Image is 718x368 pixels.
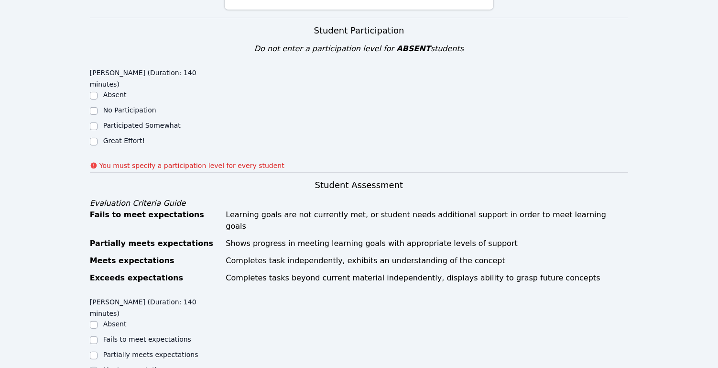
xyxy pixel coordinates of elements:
[103,351,198,358] label: Partially meets expectations
[90,272,220,284] div: Exceeds expectations
[103,91,127,99] label: Absent
[103,122,181,129] label: Participated Somewhat
[396,44,430,53] span: ABSENT
[90,255,220,267] div: Meets expectations
[226,238,628,249] div: Shows progress in meeting learning goals with appropriate levels of support
[90,238,220,249] div: Partially meets expectations
[90,209,220,232] div: Fails to meet expectations
[226,272,628,284] div: Completes tasks beyond current material independently, displays ability to grasp future concepts
[226,209,628,232] div: Learning goals are not currently met, or student needs additional support in order to meet learni...
[90,178,629,192] h3: Student Assessment
[103,320,127,328] label: Absent
[103,335,191,343] label: Fails to meet expectations
[90,43,629,55] div: Do not enter a participation level for students
[226,255,628,267] div: Completes task independently, exhibits an understanding of the concept
[103,106,156,114] label: No Participation
[90,64,225,90] legend: [PERSON_NAME] (Duration: 140 minutes)
[90,24,629,37] h3: Student Participation
[99,161,284,170] p: You must specify a participation level for every student
[90,293,225,319] legend: [PERSON_NAME] (Duration: 140 minutes)
[103,137,145,145] label: Great Effort!
[90,198,629,209] div: Evaluation Criteria Guide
